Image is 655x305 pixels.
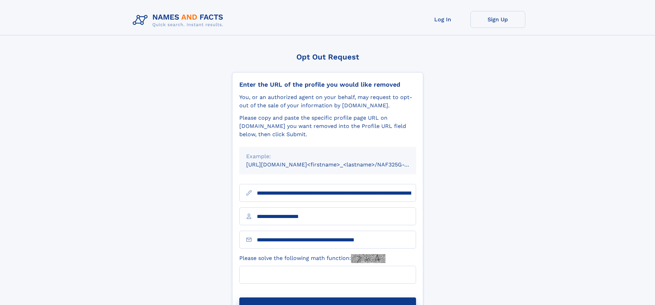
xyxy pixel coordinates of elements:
[246,161,429,168] small: [URL][DOMAIN_NAME]<firstname>_<lastname>/NAF325G-xxxxxxxx
[415,11,470,28] a: Log In
[470,11,525,28] a: Sign Up
[239,114,416,139] div: Please copy and paste the specific profile page URL on [DOMAIN_NAME] you want removed into the Pr...
[246,152,409,161] div: Example:
[232,53,423,61] div: Opt Out Request
[239,254,385,263] label: Please solve the following math function:
[239,81,416,88] div: Enter the URL of the profile you would like removed
[130,11,229,30] img: Logo Names and Facts
[239,93,416,110] div: You, or an authorized agent on your behalf, may request to opt-out of the sale of your informatio...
